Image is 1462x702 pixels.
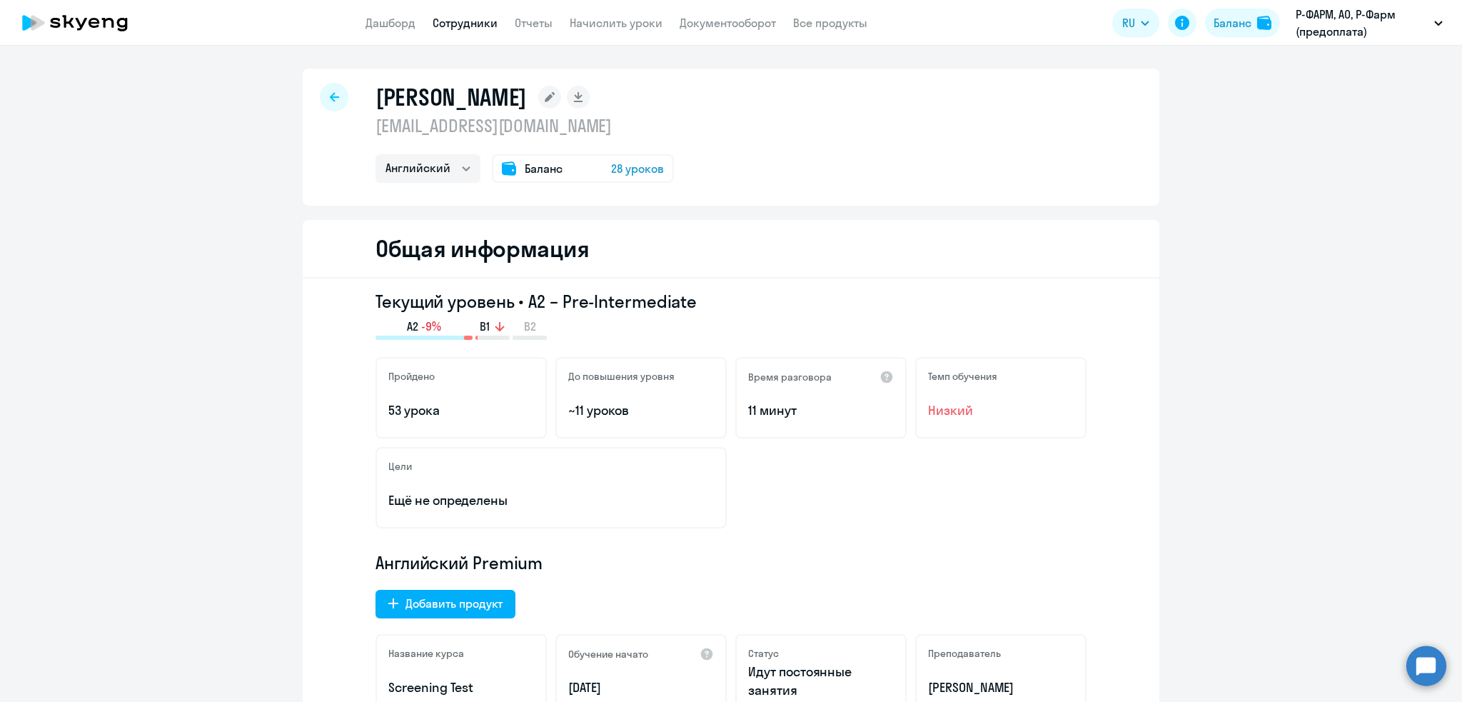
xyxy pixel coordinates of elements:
[793,16,867,30] a: Все продукты
[433,16,498,30] a: Сотрудники
[515,16,553,30] a: Отчеты
[375,290,1087,313] h3: Текущий уровень • A2 – Pre-Intermediate
[568,370,675,383] h5: До повышения уровня
[748,371,832,383] h5: Время разговора
[1205,9,1280,37] button: Балансbalance
[1122,14,1135,31] span: RU
[388,647,464,660] h5: Название курса
[928,678,1074,697] p: [PERSON_NAME]
[1296,6,1428,40] p: Р-ФАРМ, АО, Р-Фарм (предоплата)
[375,551,543,574] span: Английский Premium
[480,319,490,334] span: B1
[748,401,894,420] p: 11 минут
[568,648,648,661] h5: Обучение начато
[568,678,714,697] p: [DATE]
[928,401,1074,420] span: Низкий
[388,678,534,697] p: Screening Test
[1289,6,1450,40] button: Р-ФАРМ, АО, Р-Фарм (предоплата)
[375,114,674,137] p: [EMAIL_ADDRESS][DOMAIN_NAME]
[611,160,664,177] span: 28 уроков
[525,160,563,177] span: Баланс
[407,319,418,334] span: A2
[928,647,1001,660] h5: Преподаватель
[748,663,894,700] p: Идут постоянные занятия
[1214,14,1251,31] div: Баланс
[388,401,534,420] p: 53 урока
[375,83,527,111] h1: [PERSON_NAME]
[388,370,435,383] h5: Пройдено
[524,319,536,334] span: B2
[365,16,415,30] a: Дашборд
[388,460,412,473] h5: Цели
[568,401,714,420] p: ~11 уроков
[375,234,589,263] h2: Общая информация
[405,595,503,612] div: Добавить продукт
[748,647,779,660] h5: Статус
[421,319,441,334] span: -9%
[388,491,714,510] p: Ещё не определены
[680,16,776,30] a: Документооборот
[375,590,515,618] button: Добавить продукт
[1257,16,1271,30] img: balance
[928,370,997,383] h5: Темп обучения
[1112,9,1159,37] button: RU
[570,16,662,30] a: Начислить уроки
